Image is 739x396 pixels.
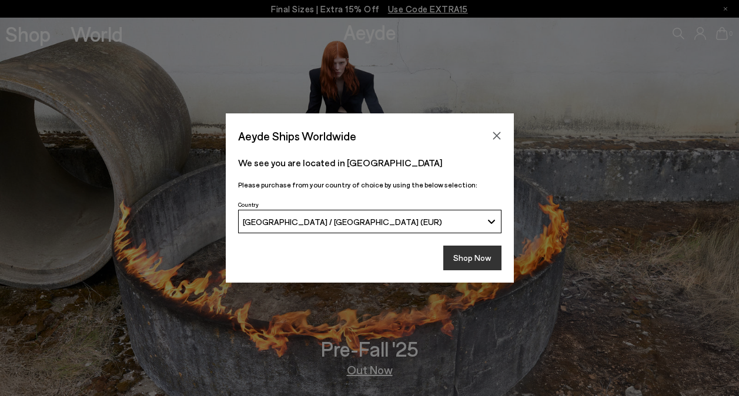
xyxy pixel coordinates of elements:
button: Shop Now [443,246,501,270]
span: [GEOGRAPHIC_DATA] / [GEOGRAPHIC_DATA] (EUR) [243,217,442,227]
p: We see you are located in [GEOGRAPHIC_DATA] [238,156,501,170]
button: Close [488,127,506,145]
span: Country [238,201,259,208]
p: Please purchase from your country of choice by using the below selection: [238,179,501,190]
span: Aeyde Ships Worldwide [238,126,356,146]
